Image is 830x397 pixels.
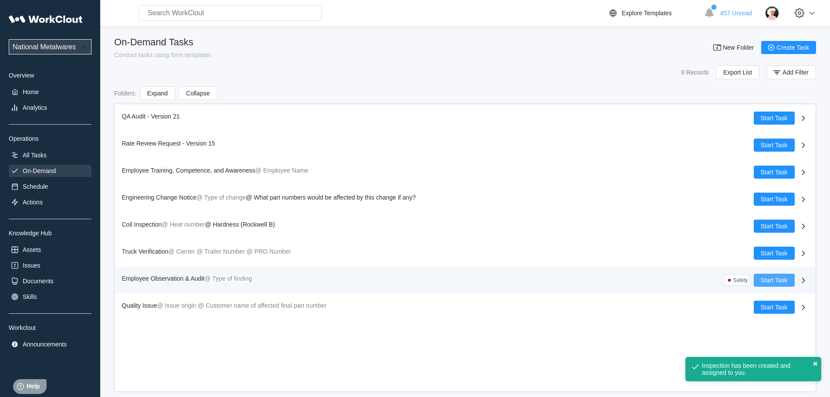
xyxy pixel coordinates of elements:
input: Search WorkClout [139,5,322,21]
span: Export List [723,69,752,75]
mark: @ Type of change [196,194,246,201]
div: Overview [9,72,91,79]
div: Workclout [9,324,91,331]
div: Folders : [114,90,136,97]
a: On-Demand [9,165,91,177]
span: New Folder [723,44,754,51]
button: Collapse [179,86,217,100]
button: Start Task [754,247,795,260]
span: Start Task [761,142,788,148]
div: Announcements [23,341,67,348]
span: Start Task [761,277,788,283]
mark: @ Heat number [162,221,205,228]
a: Actions [9,196,91,208]
span: Start Task [761,196,788,202]
div: Home [23,88,39,95]
span: Start Task [761,250,788,256]
div: Schedule [23,183,48,190]
button: Expand [140,86,175,100]
div: Operations [9,135,91,142]
span: @ What part numbers would be affected by this change if any? [246,194,416,201]
a: Rate Review Request - Version 15Start Task [115,132,816,159]
a: Quality Issue@ Issue origin@ Customer name of affected final part numberStart Task [115,294,816,321]
span: Start Task [761,169,788,175]
button: Add Filter [766,65,816,79]
span: QA Audit - Version 21 [122,113,180,120]
span: Start Task [761,223,788,229]
a: Home [9,86,91,98]
img: user-4.png [765,6,779,20]
span: Employee Observation & Audit [122,275,205,282]
button: Start Task [754,220,795,233]
a: Coil Inspection@ Heat number@ Hardness (Rockwell B)Start Task [115,213,816,240]
div: On-Demand Tasks [114,37,211,48]
mark: @ Customer name of affected final part number [198,302,327,309]
span: Coil Inspection [122,221,162,228]
div: Safety [733,277,748,283]
mark: @ PRO Number [247,248,291,255]
div: Actions [23,199,43,206]
button: Start Task [754,166,795,179]
button: Export List [716,65,759,79]
span: Quality Issue [122,302,157,309]
div: Conduct tasks using form templates [114,51,211,58]
mark: @ Trailer Number [196,248,245,255]
div: Issues [23,262,40,269]
button: close [813,360,818,367]
a: Analytics [9,102,91,114]
a: Engineering Change Notice@ Type of change@ What part numbers would be affected by this change if ... [115,186,816,213]
mark: @ Issue origin [157,302,196,309]
button: Start Task [754,112,795,125]
a: Assets [9,244,91,256]
a: Employee Training, Competence, and Awareness@ Employee NameStart Task [115,159,816,186]
a: Explore Templates [608,8,700,18]
a: All Tasks [9,149,91,161]
a: Schedule [9,180,91,193]
span: Collapse [186,90,210,96]
div: Explore Templates [622,10,672,17]
a: Employee Observation & Audit@ Type of findingSafetyStart Task [115,267,816,294]
div: Analytics [23,104,47,111]
a: Skills [9,291,91,303]
div: 8 Records [681,69,709,76]
mark: @ Employee Name [255,167,308,174]
span: 457 Unread [720,10,752,17]
mark: @ Type of finding [204,275,252,282]
span: Expand [147,90,168,96]
div: Assets [23,246,41,253]
div: Knowledge Hub [9,230,91,237]
div: Inspection has been created and assigned to you. [702,362,794,376]
span: Engineering Change Notice [122,194,196,201]
button: Start Task [754,301,795,314]
a: Announcements [9,338,91,350]
button: Create Task [761,41,816,54]
button: Start Task [754,139,795,152]
span: @ Hardness (Rockwell B) [205,221,274,228]
div: Skills [23,293,37,300]
mark: @ Carrier [168,248,195,255]
span: Create Task [777,44,809,51]
a: Documents [9,275,91,287]
div: All Tasks [23,152,47,159]
button: Start Task [754,193,795,206]
div: On-Demand [23,167,56,174]
button: New Folder [707,41,761,54]
div: Documents [23,278,54,285]
span: Start Task [761,304,788,310]
span: Rate Review Request - Version 15 [122,140,215,147]
span: Truck Verification [122,248,169,255]
button: Start Task [754,274,795,287]
span: Start Task [761,115,788,121]
span: Employee Training, Competence, and Awareness [122,167,255,174]
a: Issues [9,259,91,271]
a: Truck Verification@ Carrier@ Trailer Number@ PRO NumberStart Task [115,240,816,267]
a: QA Audit - Version 21Start Task [115,105,816,132]
span: Add Filter [783,69,809,75]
